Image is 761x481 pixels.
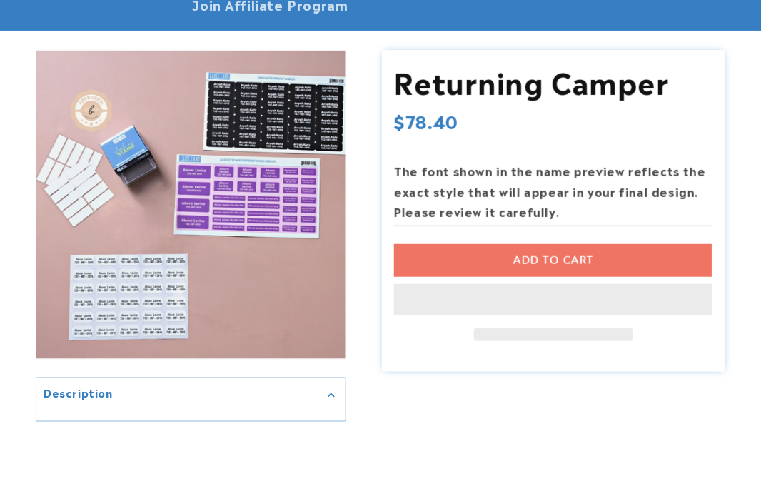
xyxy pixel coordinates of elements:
[394,162,705,221] strong: The font shown in the name preview reflects the exact style that will appear in your final design...
[394,62,712,99] h1: Returning Camper
[36,378,346,410] summary: Description
[36,50,346,422] media-gallery: Gallery Viewer
[44,385,113,400] h2: Description
[394,110,458,132] span: $78.40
